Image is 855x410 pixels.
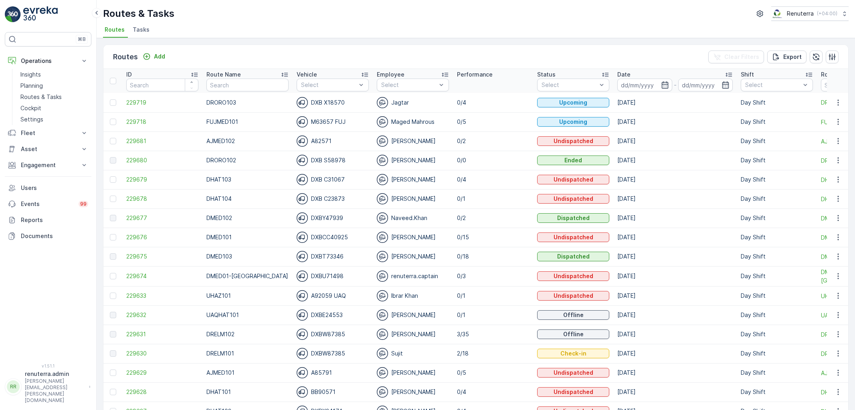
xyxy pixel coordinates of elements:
p: 99 [80,201,87,207]
p: ⌘B [78,36,86,42]
a: 229679 [126,176,198,184]
span: 229718 [126,118,198,126]
button: Add [139,52,168,61]
p: 0/1 [457,311,529,319]
div: Sujit [377,348,449,359]
img: svg%3e [297,174,308,185]
p: Day Shift [741,252,813,261]
td: [DATE] [613,382,737,402]
img: svg%3e [377,97,388,108]
div: Toggle Row Selected [110,196,116,202]
div: Toggle Row Selected [110,331,116,337]
img: svg%3e [377,386,388,398]
span: 229677 [126,214,198,222]
div: A92059 UAQ [297,290,369,301]
img: svg%3e [377,329,388,340]
p: Upcoming [559,118,587,126]
p: 0/2 [457,214,529,222]
a: 229632 [126,311,198,319]
p: Undispatched [554,195,593,203]
span: 229674 [126,272,198,280]
span: 229719 [126,99,198,107]
p: Day Shift [741,214,813,222]
p: Day Shift [741,233,813,241]
p: ( +04:00 ) [817,10,837,17]
p: Routes [113,51,138,63]
img: svg%3e [297,251,308,262]
td: [DATE] [613,131,737,151]
img: svg%3e [297,386,308,398]
p: Day Shift [741,176,813,184]
img: svg%3e [297,155,308,166]
span: 229676 [126,233,198,241]
button: Ended [537,156,609,165]
td: [DATE] [613,266,737,286]
p: DRELM101 [206,349,289,357]
p: Vehicle [297,71,317,79]
div: [PERSON_NAME] [377,329,449,340]
p: UHAZ101 [206,292,289,300]
button: Dispatched [537,213,609,223]
div: DXB C23873 [297,193,369,204]
p: Performance [457,71,493,79]
div: DXB C31067 [297,174,369,185]
div: DXBW87385 [297,348,369,359]
input: dd/mm/yyyy [617,79,672,91]
p: ID [126,71,132,79]
p: DHAT101 [206,388,289,396]
img: logo_light-DOdMpM7g.png [23,6,58,22]
p: Undispatched [554,233,593,241]
p: Settings [20,115,43,123]
div: [PERSON_NAME] [377,232,449,243]
span: 229678 [126,195,198,203]
p: Day Shift [741,156,813,164]
p: Planning [20,82,43,90]
p: Undispatched [554,272,593,280]
p: Status [537,71,556,79]
span: 229628 [126,388,198,396]
td: [DATE] [613,112,737,131]
p: Dispatched [557,252,590,261]
p: Undispatched [554,369,593,377]
input: dd/mm/yyyy [678,79,733,91]
td: [DATE] [613,305,737,325]
p: DHAT104 [206,195,289,203]
p: Day Shift [741,388,813,396]
p: Date [617,71,631,79]
img: svg%3e [377,290,388,301]
p: DRORO102 [206,156,289,164]
p: Fleet [21,129,75,137]
p: Clear Filters [724,53,759,61]
div: DXBE24553 [297,309,369,321]
span: 229680 [126,156,198,164]
img: svg%3e [297,367,308,378]
p: UAQHAT101 [206,311,289,319]
span: Tasks [133,26,150,34]
img: svg%3e [297,193,308,204]
td: [DATE] [613,93,737,112]
p: Dispatched [557,214,590,222]
img: svg%3e [377,309,388,321]
p: [PERSON_NAME][EMAIL_ADDRESS][PERSON_NAME][DOMAIN_NAME] [25,378,85,404]
div: [PERSON_NAME] [377,135,449,147]
img: svg%3e [377,135,388,147]
input: Search [206,79,289,91]
div: Toggle Row Selected [110,176,116,183]
img: logo [5,6,21,22]
div: A85791 [297,367,369,378]
div: DXBCC40925 [297,232,369,243]
img: svg%3e [377,174,388,185]
p: Events [21,200,74,208]
button: Dispatched [537,252,609,261]
a: 229631 [126,330,198,338]
div: Jagtar [377,97,449,108]
td: [DATE] [613,151,737,170]
span: 229630 [126,349,198,357]
div: Toggle Row Selected [110,312,116,318]
p: Upcoming [559,99,587,107]
p: Day Shift [741,272,813,280]
img: svg%3e [377,367,388,378]
img: svg%3e [297,116,308,127]
button: Check-in [537,349,609,358]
